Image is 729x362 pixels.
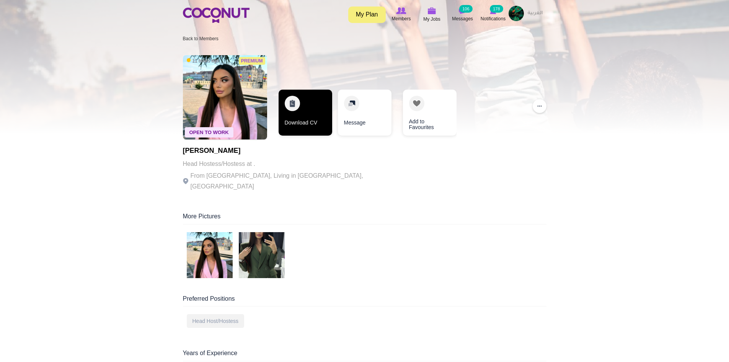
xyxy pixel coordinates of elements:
a: My Plan [348,7,386,23]
div: 1 / 3 [279,90,332,139]
small: 178 [490,5,503,13]
a: Messages Messages 106 [447,6,478,23]
div: Preferred Positions [183,295,546,307]
a: Back to Members [183,36,219,41]
button: ... [533,99,546,113]
span: Members [391,15,411,23]
a: العربية [524,6,546,21]
p: Head Hostess/Hostess at . [183,159,393,169]
a: My Jobs My Jobs [417,6,447,24]
div: 2 / 3 [338,90,391,139]
img: Notifications [490,7,496,14]
a: Download CV [279,90,332,136]
span: My Jobs [423,15,440,23]
div: 3 / 3 [397,90,451,139]
div: More Pictures [183,212,546,224]
img: Browse Members [396,7,406,14]
p: From [GEOGRAPHIC_DATA], Living in [GEOGRAPHIC_DATA], [GEOGRAPHIC_DATA] [183,170,393,192]
span: 11 hours ago [187,57,219,64]
img: My Jobs [428,7,436,14]
a: Message [338,90,391,136]
span: Notifications [481,15,506,23]
span: Premium [239,57,265,65]
a: Notifications Notifications 178 [478,6,509,23]
a: Browse Members Members [386,6,417,23]
div: Head Host/Hostess [187,314,245,328]
h1: [PERSON_NAME] [183,147,393,155]
img: Messages [459,7,466,14]
span: Messages [452,15,473,23]
small: 106 [459,5,472,13]
span: Open To Work [185,127,233,138]
a: Add to Favourites [403,90,457,136]
div: Years of Experience [183,349,546,361]
img: Home [183,8,250,23]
